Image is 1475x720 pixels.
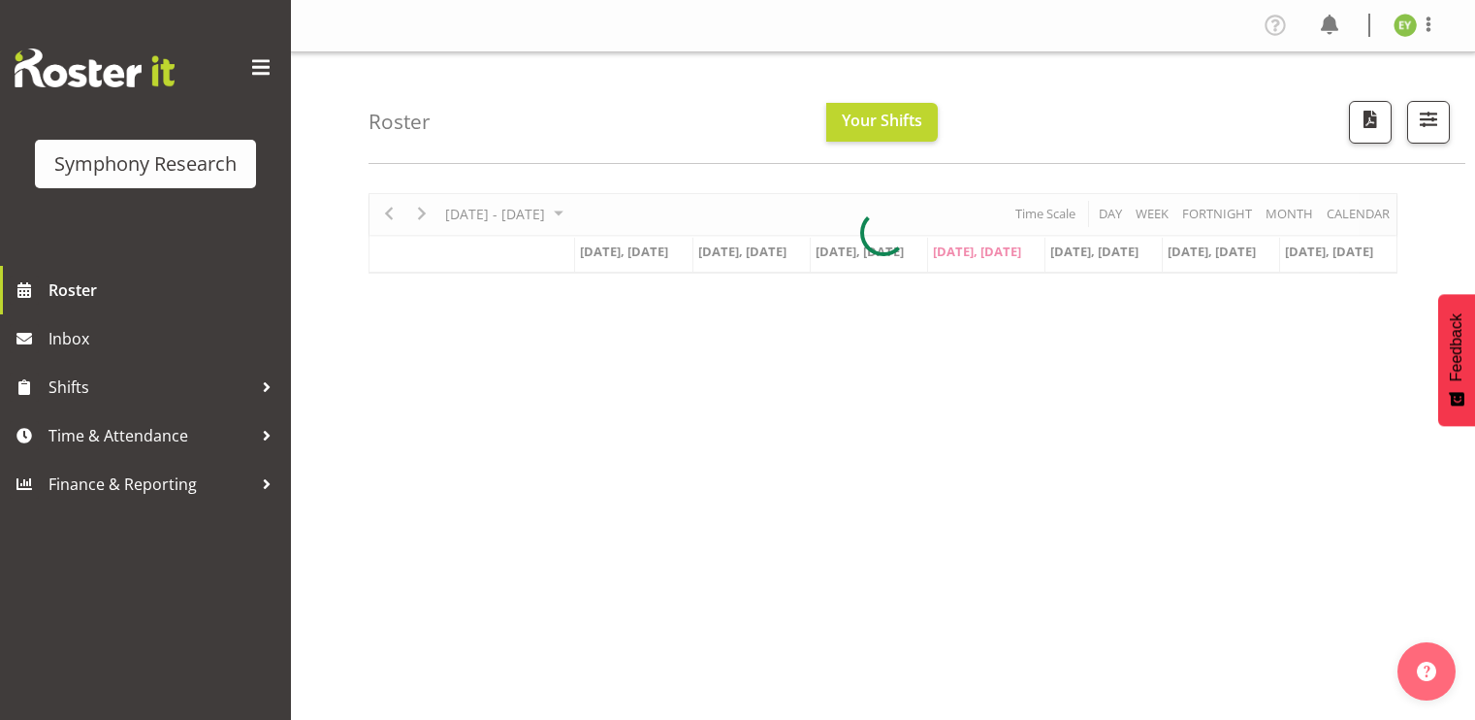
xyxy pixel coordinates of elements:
span: Your Shifts [842,110,922,131]
button: Feedback - Show survey [1438,294,1475,426]
span: Inbox [48,324,281,353]
img: emily-yip11495.jpg [1394,14,1417,37]
span: Feedback [1448,313,1465,381]
button: Filter Shifts [1407,101,1450,144]
button: Your Shifts [826,103,938,142]
img: Rosterit website logo [15,49,175,87]
span: Shifts [48,373,252,402]
img: help-xxl-2.png [1417,662,1436,681]
div: Symphony Research [54,149,237,179]
span: Time & Attendance [48,421,252,450]
span: Finance & Reporting [48,470,252,499]
button: Download a PDF of the roster according to the set date range. [1349,101,1392,144]
h4: Roster [369,111,431,133]
span: Roster [48,276,281,305]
